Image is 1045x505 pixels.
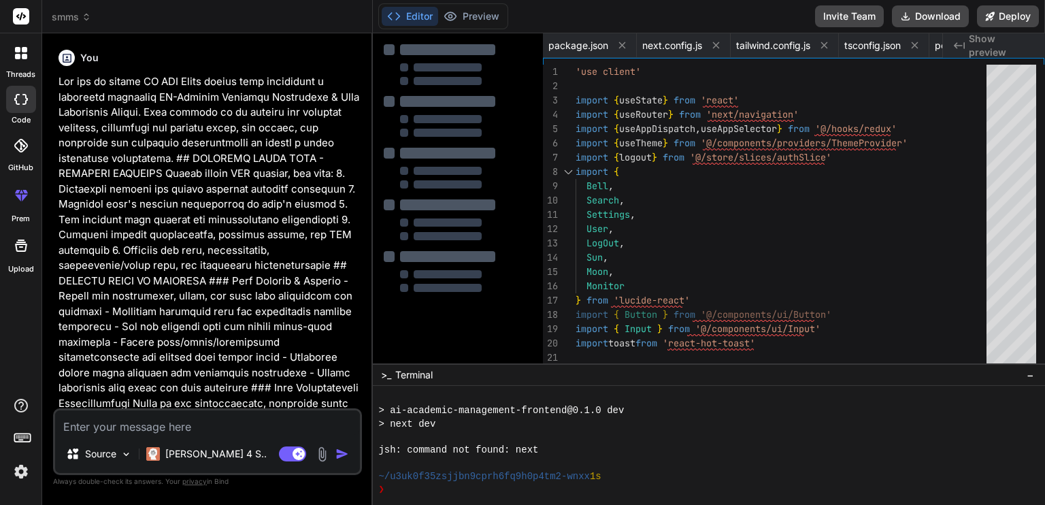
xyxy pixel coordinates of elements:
[663,94,668,106] span: }
[603,251,608,263] span: ,
[335,447,349,461] img: icon
[608,180,614,192] span: ,
[146,447,160,461] img: Claude 4 Sonnet
[777,123,782,135] span: }
[679,108,701,120] span: from
[576,94,608,106] span: import
[625,308,657,321] span: Button
[657,323,663,335] span: }
[674,308,695,321] span: from
[815,5,884,27] button: Invite Team
[378,404,624,417] span: > ai-academic-management-frontend@0.1.0 dev
[543,279,558,293] div: 16
[576,151,608,163] span: import
[977,5,1039,27] button: Deploy
[663,137,668,149] span: }
[395,368,433,382] span: Terminal
[378,418,435,431] span: > next dev
[12,114,31,126] label: code
[642,39,702,52] span: next.config.js
[576,165,608,178] span: import
[543,179,558,193] div: 9
[614,151,619,163] span: {
[586,223,608,235] span: User
[559,165,577,179] div: Click to collapse the range.
[8,263,34,275] label: Upload
[182,477,207,485] span: privacy
[548,39,608,52] span: package.json
[663,337,755,349] span: 'react-hot-toast'
[736,39,810,52] span: tailwind.config.js
[663,308,668,321] span: }
[543,308,558,322] div: 18
[543,322,558,336] div: 19
[668,323,690,335] span: from
[815,123,897,135] span: '@/hooks/redux'
[314,446,330,462] img: attachment
[381,368,391,382] span: >_
[608,337,635,349] span: toast
[543,293,558,308] div: 17
[586,237,619,249] span: LogOut
[663,151,684,163] span: from
[935,39,1010,52] span: postcss.config.js
[543,336,558,351] div: 20
[85,447,116,461] p: Source
[543,65,558,79] div: 1
[378,483,385,496] span: ❯
[53,475,362,488] p: Always double-check its answers. Your in Bind
[543,79,558,93] div: 2
[382,7,438,26] button: Editor
[619,237,625,249] span: ,
[543,93,558,108] div: 3
[701,137,908,149] span: '@/components/providers/ThemeProvider'
[165,447,267,461] p: [PERSON_NAME] 4 S..
[52,10,91,24] span: smms
[788,123,810,135] span: from
[635,337,657,349] span: from
[614,123,619,135] span: {
[586,180,608,192] span: Bell
[378,470,590,483] span: ~/u3uk0f35zsjjbn9cprh6fq9h0p4tm2-wnxx
[586,208,630,221] span: Settings
[6,69,35,80] label: threads
[586,194,619,206] span: Search
[586,294,608,306] span: from
[652,151,657,163] span: }
[543,208,558,222] div: 11
[608,265,614,278] span: ,
[844,39,901,52] span: tsconfig.json
[543,250,558,265] div: 14
[438,7,505,26] button: Preview
[576,337,608,349] span: import
[576,294,581,306] span: }
[695,323,820,335] span: '@/components/ui/Input'
[586,280,625,292] span: Monitor
[892,5,969,27] button: Download
[576,123,608,135] span: import
[378,444,538,457] span: jsh: command not found: next
[619,94,663,106] span: useState
[543,265,558,279] div: 15
[590,470,601,483] span: 1s
[969,32,1034,59] span: Show preview
[608,223,614,235] span: ,
[8,162,33,174] label: GitHub
[674,94,695,106] span: from
[619,194,625,206] span: ,
[619,151,652,163] span: logout
[619,137,663,149] span: useTheme
[543,193,558,208] div: 10
[543,150,558,165] div: 7
[625,323,652,335] span: Input
[543,122,558,136] div: 5
[586,265,608,278] span: Moon
[668,108,674,120] span: }
[695,123,701,135] span: ,
[614,323,619,335] span: {
[614,308,619,321] span: {
[543,222,558,236] div: 12
[1027,368,1034,382] span: −
[543,108,558,122] div: 4
[576,108,608,120] span: import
